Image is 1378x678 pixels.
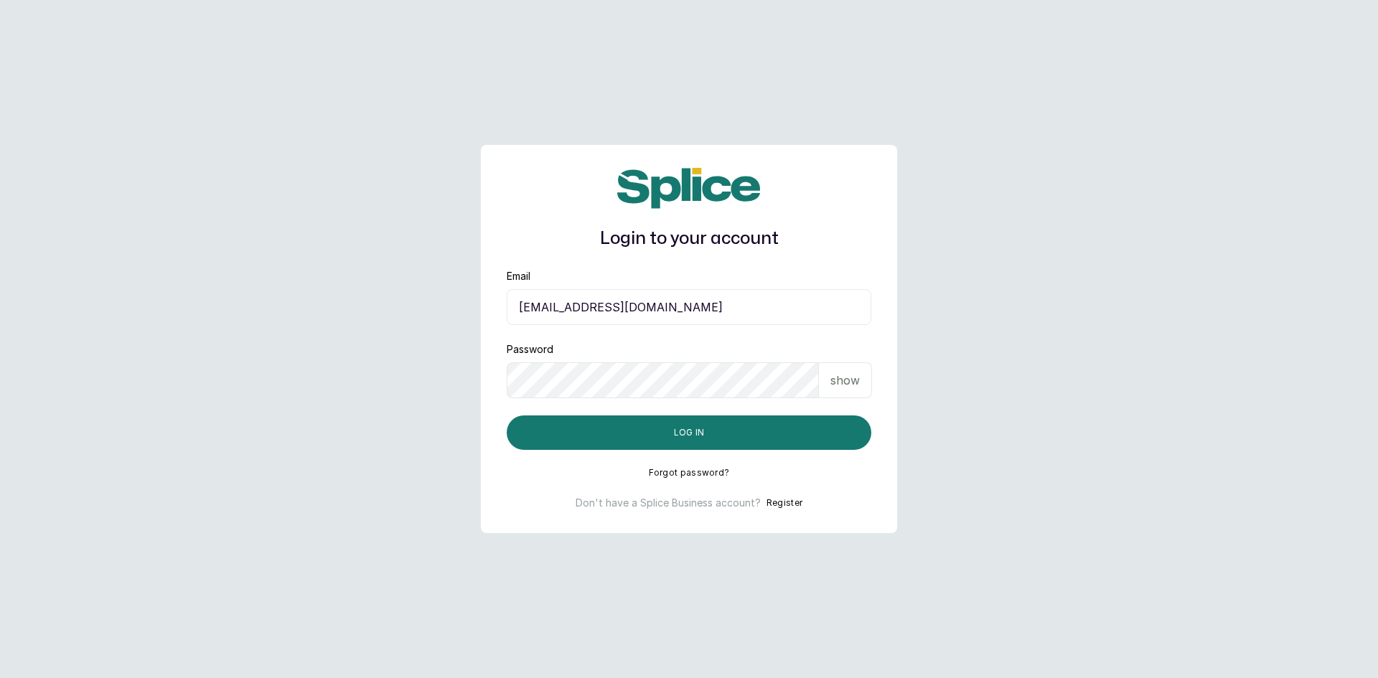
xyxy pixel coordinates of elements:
button: Forgot password? [649,467,730,479]
input: email@acme.com [507,289,871,325]
button: Log in [507,415,871,450]
p: Don't have a Splice Business account? [576,496,761,510]
h1: Login to your account [507,226,871,252]
button: Register [767,496,802,510]
label: Email [507,269,530,283]
label: Password [507,342,553,357]
p: show [830,372,860,389]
